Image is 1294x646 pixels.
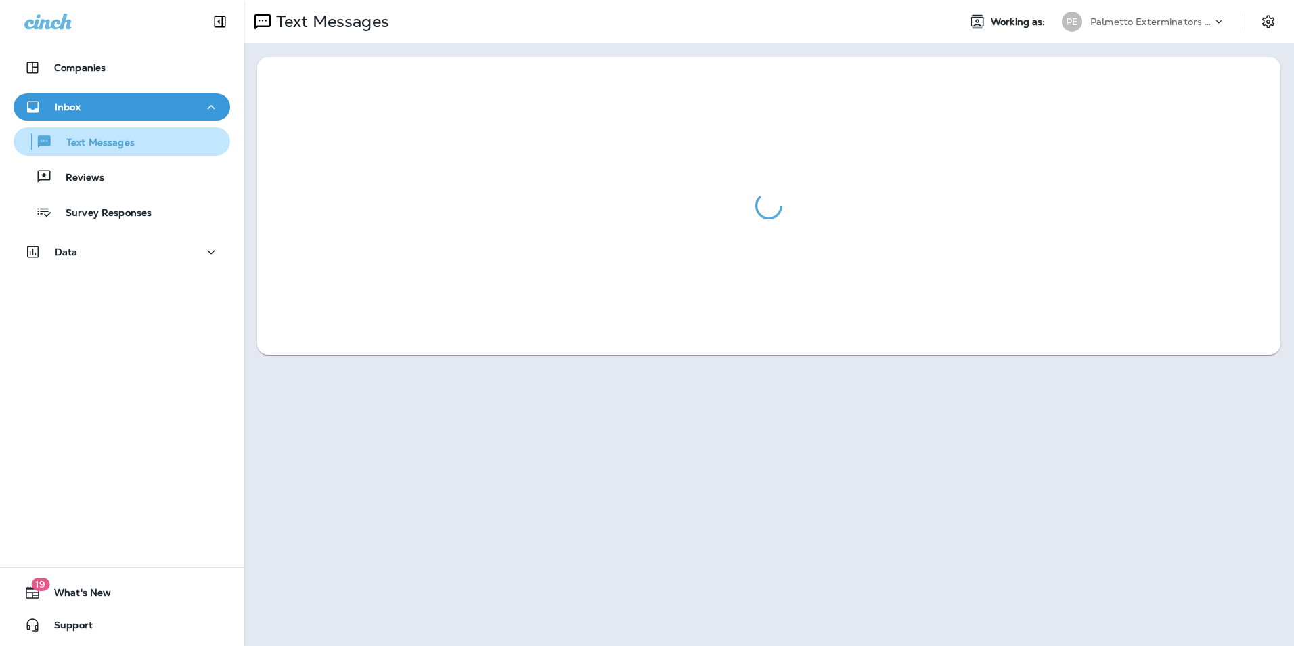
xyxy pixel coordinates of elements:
span: Working as: [991,16,1048,28]
p: Text Messages [271,12,389,32]
button: Survey Responses [14,198,230,226]
button: Collapse Sidebar [201,8,239,35]
p: Companies [54,62,106,73]
button: Reviews [14,163,230,191]
p: Inbox [55,102,81,112]
p: Text Messages [53,137,135,150]
div: PE [1062,12,1082,32]
span: 19 [31,578,49,591]
p: Reviews [52,172,104,185]
button: Support [14,611,230,639]
button: Settings [1256,9,1280,34]
button: Companies [14,54,230,81]
button: 19What's New [14,579,230,606]
button: Text Messages [14,127,230,156]
span: Support [41,620,93,636]
p: Data [55,246,78,257]
span: What's New [41,587,111,603]
button: Inbox [14,93,230,121]
p: Palmetto Exterminators LLC [1090,16,1212,27]
button: Data [14,238,230,265]
p: Survey Responses [52,207,152,220]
